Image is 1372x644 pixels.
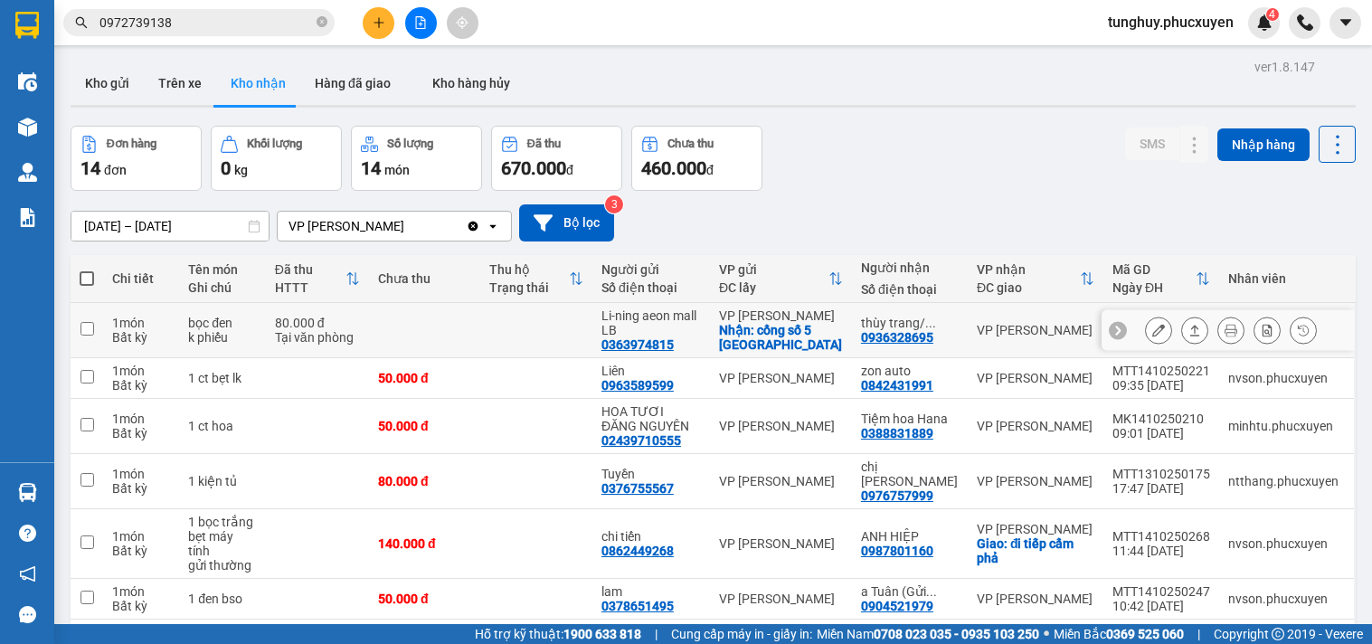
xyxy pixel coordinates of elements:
img: warehouse-icon [18,72,37,91]
div: Sửa đơn hàng [1145,317,1172,344]
div: lam [601,584,701,599]
div: nvson.phucxuyen [1228,592,1345,606]
span: 670.000 [501,157,566,179]
div: 0378651495 [601,599,674,613]
div: MTT1410250221 [1112,364,1210,378]
div: VP [PERSON_NAME] [289,217,404,235]
div: 09:01 [DATE] [1112,426,1210,440]
span: Miền Bắc [1054,624,1184,644]
div: Tuyền [601,467,701,481]
span: 14 [80,157,100,179]
div: 50.000 đ [378,419,471,433]
div: MTT1410250247 [1112,584,1210,599]
div: chi tiến [601,529,701,544]
div: 80.000 đ [378,474,471,488]
button: Chưa thu460.000đ [631,126,762,191]
strong: 0708 023 035 - 0935 103 250 [874,627,1039,641]
img: warehouse-icon [18,483,37,502]
div: 0862449268 [601,544,674,558]
span: message [19,606,36,623]
div: Tiệm hoa Hana [861,412,959,426]
div: VP [PERSON_NAME] [977,474,1094,488]
div: Số điện thoại [861,282,959,297]
div: 140.000 đ [378,536,471,551]
div: chị Quỳnh [861,459,959,488]
div: VP [PERSON_NAME] [719,308,843,323]
div: Mã GD [1112,262,1196,277]
svg: Clear value [466,219,480,233]
div: gửi thường [188,558,257,573]
span: notification [19,565,36,582]
div: Bất kỳ [112,544,170,558]
div: ĐC giao [977,280,1080,295]
span: đ [566,163,573,177]
div: 1 món [112,316,170,330]
div: Số lượng [387,137,433,150]
sup: 4 [1266,8,1279,21]
th: Toggle SortBy [480,255,591,303]
span: Miền Nam [817,624,1039,644]
div: VP [PERSON_NAME] [719,371,843,385]
div: 1 ct hoa [188,419,257,433]
span: close-circle [317,16,327,27]
th: Toggle SortBy [710,255,852,303]
div: 1 kiện tủ [188,474,257,488]
input: Tìm tên, số ĐT hoặc mã đơn [99,13,313,33]
div: Đã thu [527,137,561,150]
span: 4 [1269,8,1275,21]
div: 1 món [112,364,170,378]
span: plus [373,16,385,29]
svg: open [486,219,500,233]
div: 10:42 [DATE] [1112,599,1210,613]
div: 0987801160 [861,544,933,558]
div: VP [PERSON_NAME] [719,536,843,551]
div: 50.000 đ [378,592,471,606]
div: VP [PERSON_NAME] [977,371,1094,385]
div: k phiếu [188,330,257,345]
button: Kho nhận [216,62,300,105]
div: bọc đen [188,316,257,330]
div: Chưa thu [667,137,714,150]
span: 0 [221,157,231,179]
div: 0976757999 [861,488,933,503]
img: icon-new-feature [1256,14,1273,31]
div: Ngày ĐH [1112,280,1196,295]
div: VP nhận [977,262,1080,277]
sup: 3 [605,195,623,213]
button: caret-down [1329,7,1361,39]
div: 17:47 [DATE] [1112,481,1210,496]
div: VP [PERSON_NAME] [977,592,1094,606]
div: 1 món [112,529,170,544]
div: Bất kỳ [112,378,170,393]
button: file-add [405,7,437,39]
div: 11:44 [DATE] [1112,544,1210,558]
div: 0904521979 [861,599,933,613]
div: VP [PERSON_NAME] [977,522,1094,536]
div: VP [PERSON_NAME] [719,474,843,488]
button: SMS [1125,128,1179,160]
span: tunghuy.phucxuyen [1093,11,1248,33]
img: solution-icon [18,208,37,227]
span: | [655,624,658,644]
button: Bộ lọc [519,204,614,241]
div: Liên [601,364,701,378]
button: aim [447,7,478,39]
button: Kho gửi [71,62,144,105]
span: đ [706,163,714,177]
div: 02439710555 [601,433,681,448]
div: MTT1310250175 [1112,467,1210,481]
div: 0376755567 [601,481,674,496]
div: Số điện thoại [601,280,701,295]
button: Khối lượng0kg [211,126,342,191]
input: Select a date range. [71,212,269,241]
div: Người gửi [601,262,701,277]
div: Tại văn phòng [275,330,360,345]
div: Người nhận [861,260,959,275]
div: Tên món [188,262,257,277]
div: MTT1410250268 [1112,529,1210,544]
strong: 0369 525 060 [1106,627,1184,641]
span: Cung cấp máy in - giấy in: [671,624,812,644]
span: aim [456,16,468,29]
span: ⚪️ [1044,630,1049,638]
button: plus [363,7,394,39]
